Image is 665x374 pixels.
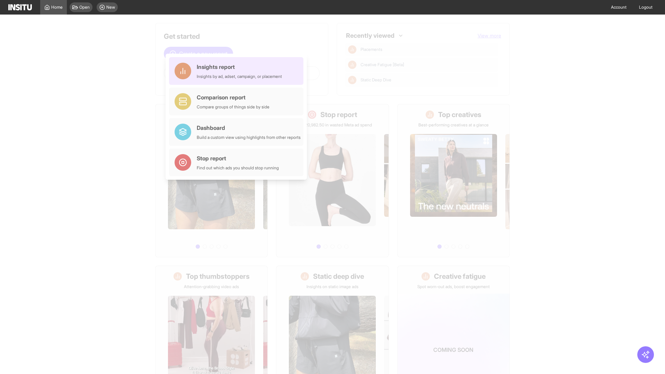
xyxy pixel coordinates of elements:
div: Compare groups of things side by side [197,104,269,110]
div: Insights by ad, adset, campaign, or placement [197,74,282,79]
div: Build a custom view using highlights from other reports [197,135,301,140]
span: Home [51,5,63,10]
div: Dashboard [197,124,301,132]
div: Find out which ads you should stop running [197,165,279,171]
div: Comparison report [197,93,269,101]
span: New [106,5,115,10]
span: Open [79,5,90,10]
div: Stop report [197,154,279,162]
div: Insights report [197,63,282,71]
img: Logo [8,4,32,10]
